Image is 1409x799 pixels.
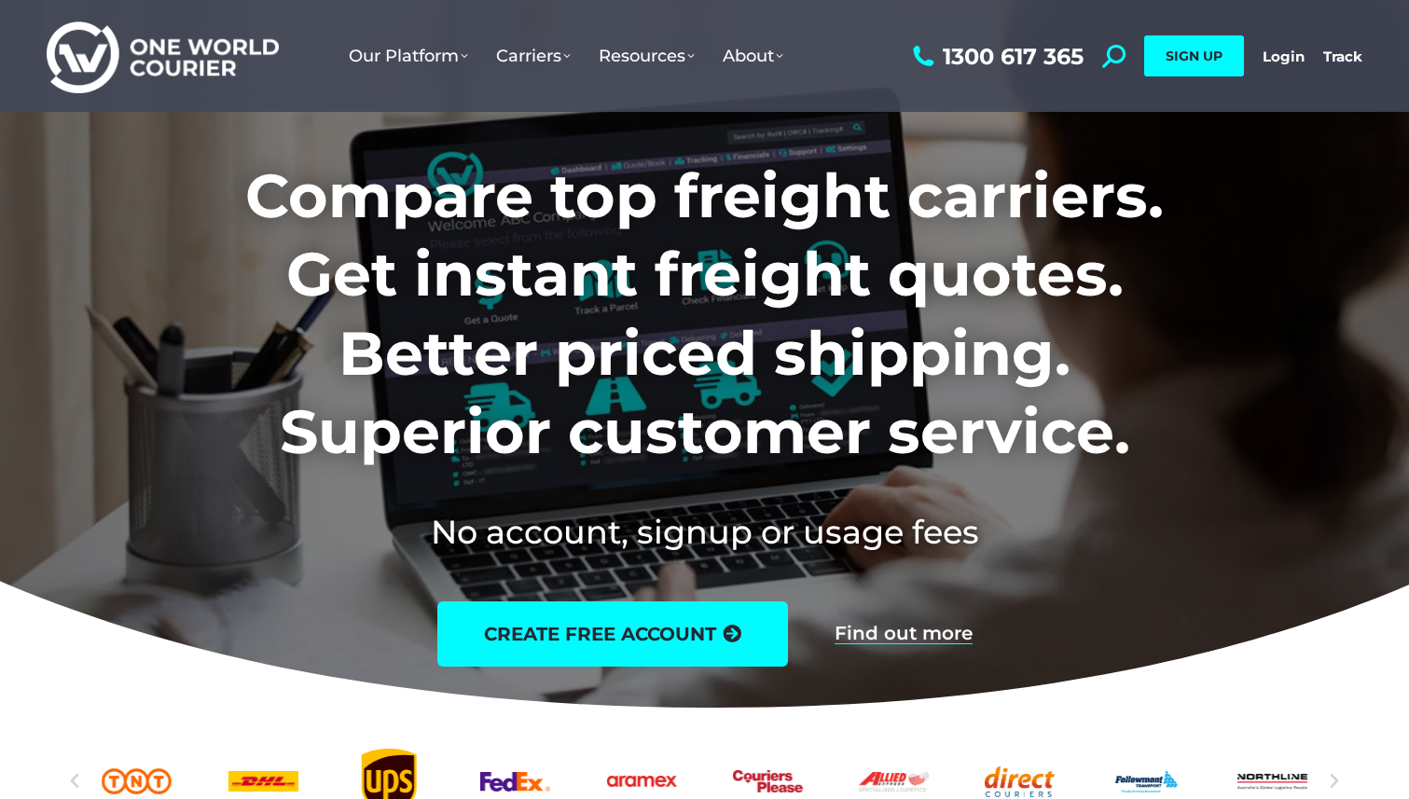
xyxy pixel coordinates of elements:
span: Carriers [496,46,571,66]
span: SIGN UP [1166,48,1223,64]
a: create free account [437,601,788,667]
span: Resources [599,46,695,66]
a: Our Platform [335,27,482,85]
a: Carriers [482,27,585,85]
a: Resources [585,27,709,85]
a: 1300 617 365 [908,45,1084,68]
a: Track [1323,48,1362,65]
img: One World Courier [47,19,279,94]
span: Our Platform [349,46,468,66]
a: Login [1263,48,1305,65]
h1: Compare top freight carriers. Get instant freight quotes. Better priced shipping. Superior custom... [122,157,1287,472]
span: About [723,46,783,66]
h2: No account, signup or usage fees [122,509,1287,555]
a: About [709,27,797,85]
a: Find out more [835,624,973,644]
a: SIGN UP [1144,35,1244,76]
